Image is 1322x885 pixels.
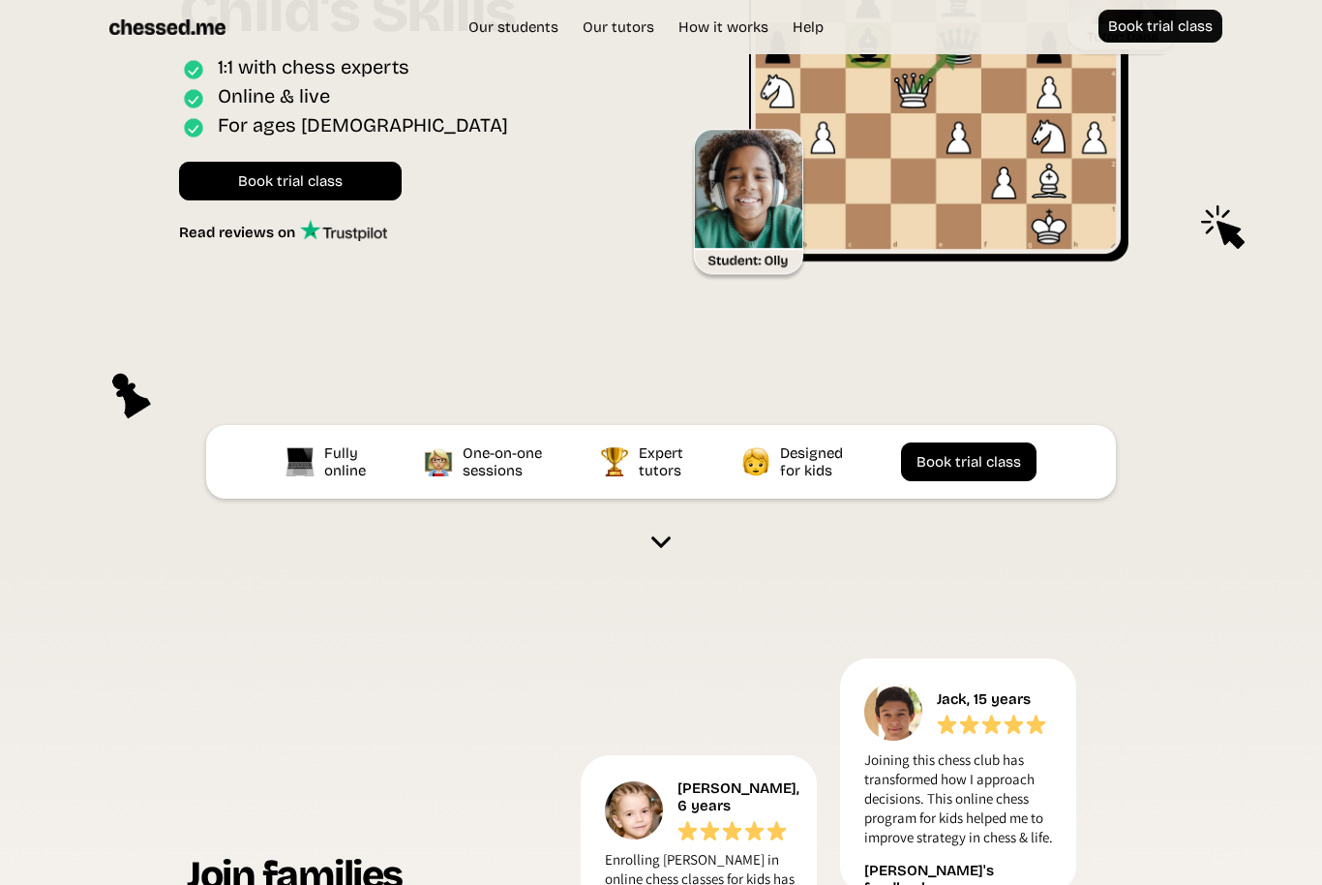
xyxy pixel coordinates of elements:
[179,225,300,242] div: Read reviews on
[1098,10,1222,43] a: Book trial class
[218,114,508,142] div: For ages [DEMOGRAPHIC_DATA]
[179,221,387,242] a: Read reviews on
[218,56,409,84] div: 1:1 with chess experts
[783,17,833,37] a: Help
[864,751,1060,858] p: Joining this chess club has transformed how I approach decisions. This online chess program for k...
[324,445,371,480] div: Fully online
[463,445,547,480] div: One-on-one sessions
[179,163,402,201] a: Book trial class
[901,443,1037,482] a: Book trial class
[573,17,664,37] a: Our tutors
[639,445,688,480] div: Expert tutors
[669,17,778,37] a: How it works
[937,691,1036,709] div: Jack, 15 years
[780,445,848,480] div: Designed for kids
[677,780,804,815] div: [PERSON_NAME], 6 years
[459,17,568,37] a: Our students
[218,85,330,113] div: Online & live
